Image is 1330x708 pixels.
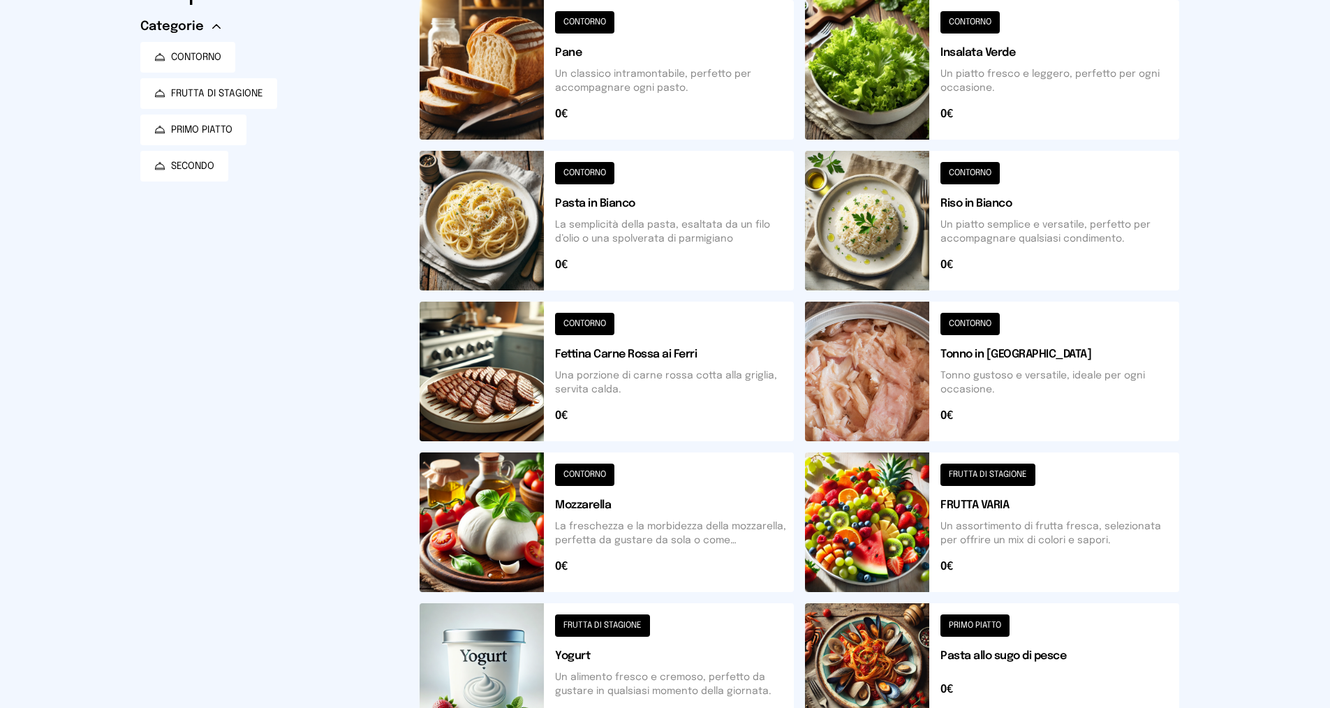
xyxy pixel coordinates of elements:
span: FRUTTA DI STAGIONE [171,87,263,101]
span: CONTORNO [171,50,221,64]
span: SECONDO [171,159,214,173]
button: PRIMO PIATTO [140,115,246,145]
span: PRIMO PIATTO [171,123,232,137]
button: CONTORNO [140,42,235,73]
button: FRUTTA DI STAGIONE [140,78,277,109]
button: SECONDO [140,151,228,182]
button: Categorie [140,17,221,36]
span: Categorie [140,17,204,36]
